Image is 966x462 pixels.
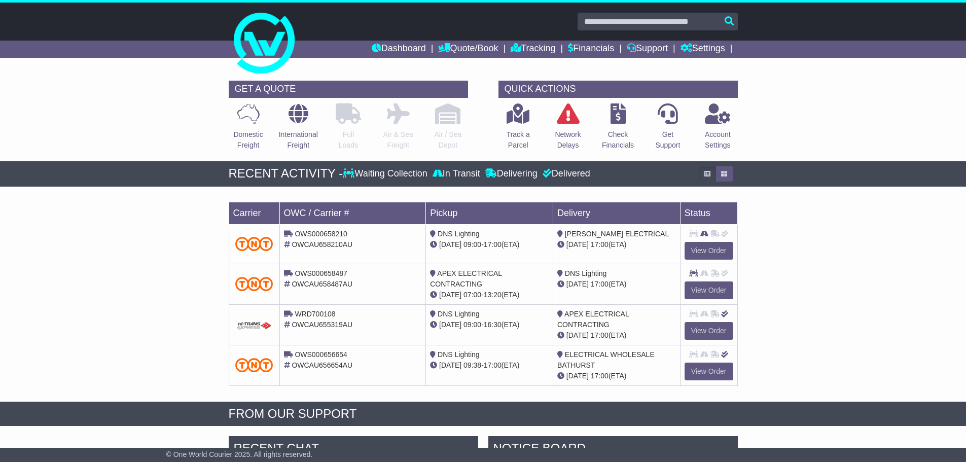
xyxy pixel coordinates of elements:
[278,103,318,156] a: InternationalFreight
[438,350,480,359] span: DNS Lighting
[279,202,426,224] td: OWC / Carrier #
[430,168,483,180] div: In Transit
[484,361,502,369] span: 17:00
[627,41,668,58] a: Support
[705,129,731,151] p: Account Settings
[430,269,502,288] span: APEX ELECTRICAL CONTRACTING
[430,360,549,371] div: - (ETA)
[591,372,609,380] span: 17:00
[568,41,614,58] a: Financials
[235,277,273,291] img: TNT_Domestic.png
[566,240,589,248] span: [DATE]
[680,202,737,224] td: Status
[292,240,352,248] span: OWCAU658210AU
[557,371,676,381] div: (ETA)
[565,230,669,238] span: [PERSON_NAME] ELECTRICAL
[602,129,634,151] p: Check Financials
[279,129,318,151] p: International Freight
[557,239,676,250] div: (ETA)
[438,230,480,238] span: DNS Lighting
[565,269,607,277] span: DNS Lighting
[463,240,481,248] span: 09:00
[553,202,680,224] td: Delivery
[484,321,502,329] span: 16:30
[554,103,581,156] a: NetworkDelays
[566,372,589,380] span: [DATE]
[235,358,273,372] img: TNT_Domestic.png
[591,240,609,248] span: 17:00
[463,321,481,329] span: 09:00
[295,310,335,318] span: WRD700108
[439,361,461,369] span: [DATE]
[511,41,555,58] a: Tracking
[463,361,481,369] span: 09:38
[557,279,676,290] div: (ETA)
[566,331,589,339] span: [DATE]
[685,322,733,340] a: View Order
[438,41,498,58] a: Quote/Book
[540,168,590,180] div: Delivered
[430,239,549,250] div: - (ETA)
[557,330,676,341] div: (ETA)
[292,321,352,329] span: OWCAU655319AU
[463,291,481,299] span: 07:00
[506,103,530,156] a: Track aParcel
[555,129,581,151] p: Network Delays
[655,129,680,151] p: Get Support
[233,103,263,156] a: DomesticFreight
[685,281,733,299] a: View Order
[343,168,430,180] div: Waiting Collection
[235,319,273,330] img: GetCarrierServiceDarkLogo
[439,240,461,248] span: [DATE]
[292,280,352,288] span: OWCAU658487AU
[166,450,313,458] span: © One World Courier 2025. All rights reserved.
[484,240,502,248] span: 17:00
[439,291,461,299] span: [DATE]
[229,202,279,224] td: Carrier
[438,310,480,318] span: DNS Lighting
[507,129,530,151] p: Track a Parcel
[430,319,549,330] div: - (ETA)
[591,280,609,288] span: 17:00
[430,290,549,300] div: - (ETA)
[435,129,462,151] p: Air / Sea Depot
[655,103,681,156] a: GetSupport
[295,350,347,359] span: OWS000656654
[295,230,347,238] span: OWS000658210
[229,81,468,98] div: GET A QUOTE
[483,168,540,180] div: Delivering
[233,129,263,151] p: Domestic Freight
[704,103,731,156] a: AccountSettings
[336,129,361,151] p: Full Loads
[372,41,426,58] a: Dashboard
[229,407,738,421] div: FROM OUR SUPPORT
[439,321,461,329] span: [DATE]
[566,280,589,288] span: [DATE]
[685,242,733,260] a: View Order
[235,237,273,251] img: TNT_Domestic.png
[681,41,725,58] a: Settings
[498,81,738,98] div: QUICK ACTIONS
[292,361,352,369] span: OWCAU656654AU
[601,103,634,156] a: CheckFinancials
[426,202,553,224] td: Pickup
[557,350,655,369] span: ELECTRICAL WHOLESALE BATHURST
[484,291,502,299] span: 13:20
[295,269,347,277] span: OWS000658487
[685,363,733,380] a: View Order
[383,129,413,151] p: Air & Sea Freight
[557,310,629,329] span: APEX ELECTRICAL CONTRACTING
[591,331,609,339] span: 17:00
[229,166,343,181] div: RECENT ACTIVITY -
